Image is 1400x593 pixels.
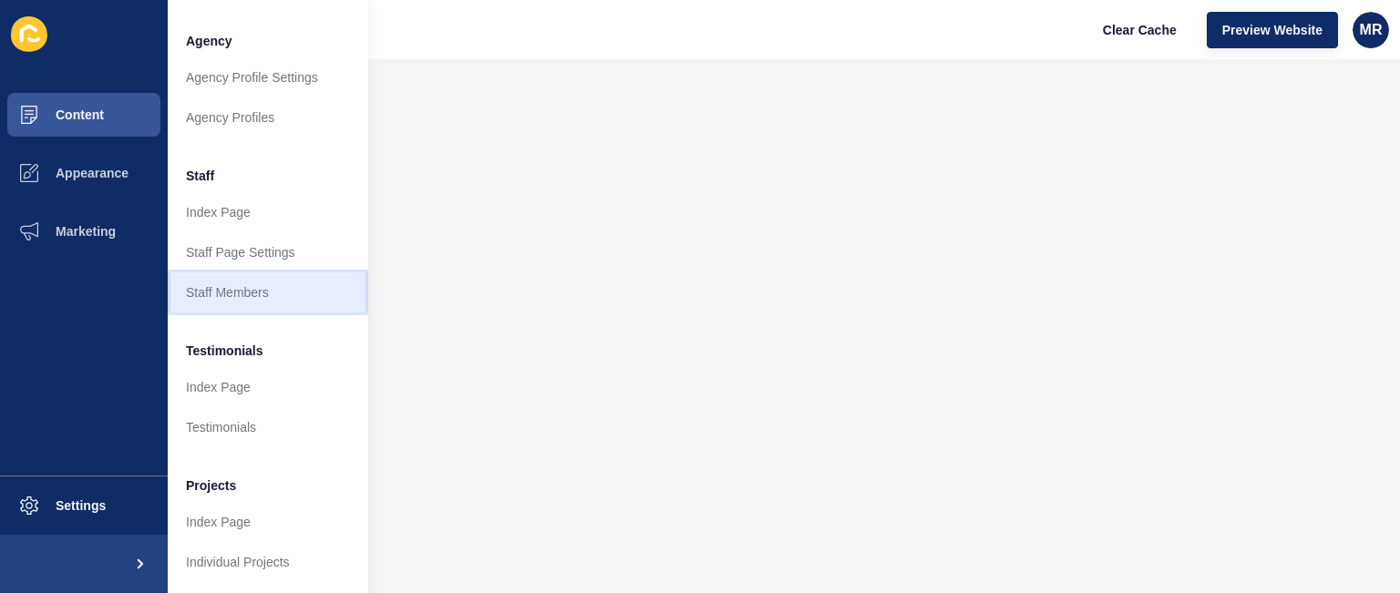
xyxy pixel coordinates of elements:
span: MR [1360,21,1383,39]
span: Projects [186,476,236,495]
a: Staff Page Settings [168,232,368,272]
span: Staff [186,167,214,185]
a: Testimonials [168,407,368,447]
span: Clear Cache [1103,21,1177,39]
a: Index Page [168,367,368,407]
a: Staff Members [168,272,368,312]
a: Agency Profile Settings [168,57,368,97]
span: Preview Website [1222,21,1323,39]
button: Preview Website [1207,12,1338,48]
span: Testimonials [186,342,263,360]
a: Index Page [168,502,368,542]
button: Clear Cache [1087,12,1192,48]
span: Agency [186,32,232,50]
a: Individual Projects [168,542,368,582]
a: Agency Profiles [168,97,368,138]
a: Index Page [168,192,368,232]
